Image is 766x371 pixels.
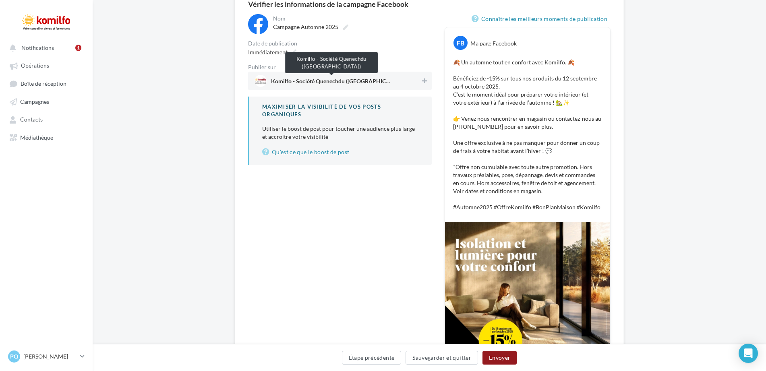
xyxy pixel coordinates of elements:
[470,39,517,47] div: Ma page Facebook
[23,352,77,361] p: [PERSON_NAME]
[5,94,88,109] a: Campagnes
[406,351,478,365] button: Sauvegarder et quitter
[20,134,53,141] span: Médiathèque
[285,52,378,73] div: Komilfo - Société Quenechdu ([GEOGRAPHIC_DATA])
[262,103,419,118] div: Maximiser la visibilité de vos posts organiques
[248,41,432,46] div: Date de publication
[5,58,88,72] a: Opérations
[5,130,88,144] a: Médiathèque
[273,16,430,21] div: Nom
[21,62,49,69] span: Opérations
[5,112,88,126] a: Contacts
[248,64,432,70] div: Publier sur
[6,349,86,364] a: PQ [PERSON_NAME]
[20,116,43,123] span: Contacts
[342,351,402,365] button: Étape précédente
[271,78,392,87] span: Komilfo - Société Quenechdu ([GEOGRAPHIC_DATA])
[482,351,517,365] button: Envoyer
[472,14,611,24] a: Connaître les meilleurs moments de publication
[273,23,338,30] span: Campagne Automne 2025
[5,76,88,91] a: Boîte de réception
[5,40,85,55] button: Notifications 1
[739,344,758,363] div: Open Intercom Messenger
[453,58,602,211] p: 🍂 Un automne tout en confort avec Komilfo. 🍂 Bénéficiez de -15% sur tous nos produits du 12 septe...
[10,352,18,361] span: PQ
[262,125,419,141] p: Utiliser le boost de post pour toucher une audience plus large et accroitre votre visibilité
[248,49,288,56] span: Immédiatement
[248,0,611,8] div: Vérifier les informations de la campagne Facebook
[21,44,54,51] span: Notifications
[21,80,66,87] span: Boîte de réception
[262,147,419,157] a: Qu’est ce que le boost de post
[453,36,468,50] div: FB
[75,45,81,51] div: 1
[20,98,49,105] span: Campagnes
